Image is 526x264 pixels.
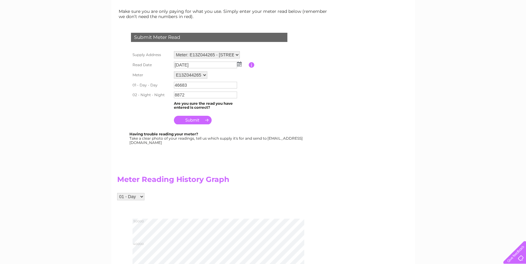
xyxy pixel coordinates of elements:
[117,175,332,187] h2: Meter Reading History Graph
[129,90,172,100] th: 02 - Night - Night
[485,26,500,31] a: Contact
[129,70,172,80] th: Meter
[172,100,249,111] td: Are you sure the read you have entered is correct?
[129,50,172,60] th: Supply Address
[129,60,172,70] th: Read Date
[117,7,332,20] td: Make sure you are only paying for what you use. Simply enter your meter read below (remember we d...
[418,26,430,31] a: Water
[410,3,453,11] a: 0333 014 3131
[506,26,520,31] a: Log out
[131,33,287,42] div: Submit Meter Read
[129,132,304,145] div: Take a clear photo of your readings, tell us which supply it's for and send to [EMAIL_ADDRESS][DO...
[174,116,212,124] input: Submit
[18,16,50,35] img: logo.png
[129,132,198,136] b: Having trouble reading your meter?
[433,26,447,31] a: Energy
[473,26,482,31] a: Blog
[249,62,255,68] input: Information
[237,62,242,66] img: ...
[118,3,408,30] div: Clear Business is a trading name of Verastar Limited (registered in [GEOGRAPHIC_DATA] No. 3667643...
[129,80,172,90] th: 01 - Day - Day
[451,26,469,31] a: Telecoms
